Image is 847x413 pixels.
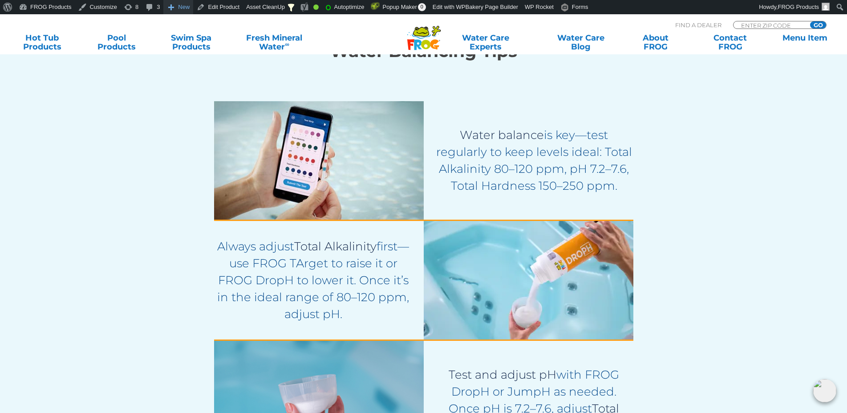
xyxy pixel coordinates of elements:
a: Water CareExperts [432,33,539,51]
a: Total Alkalinity [294,239,377,254]
a: AboutFROG [623,33,689,51]
img: openIcon [813,379,836,402]
input: GO [810,21,826,29]
p: Always adjust first—use FROG TArget to raise it or FROG DropH to lower it. Once it’s in the ideal... [214,238,413,323]
p: Find A Dealer [675,21,721,29]
a: ContactFROG [697,33,763,51]
img: frog-bam-algae-1 [214,101,424,220]
img: Water Balancing Tips - HTSS Support Chemicals FROGProducts.com - DropH - 471x266 [424,221,633,339]
span: FROG Products [778,4,819,10]
a: Hot TubProducts [9,33,75,51]
a: Test and adjust pH [449,368,556,382]
a: Swim SpaProducts [158,33,224,51]
a: Menu Item [772,33,838,51]
a: PoolProducts [84,33,150,51]
span: 0 [418,3,426,11]
p: is key—test regularly to keep levels ideal: Total Alkalinity 80–120 ppm, pH 7.2–7.6, Total Hardne... [435,127,633,194]
input: Zip Code Form [740,21,800,29]
sup: ∞ [285,41,289,48]
a: Water balance [460,128,544,142]
h2: Water Balancing Tips [172,41,675,61]
a: Water CareBlog [548,33,614,51]
a: Fresh MineralWater∞ [233,33,316,51]
div: Good [313,4,319,10]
